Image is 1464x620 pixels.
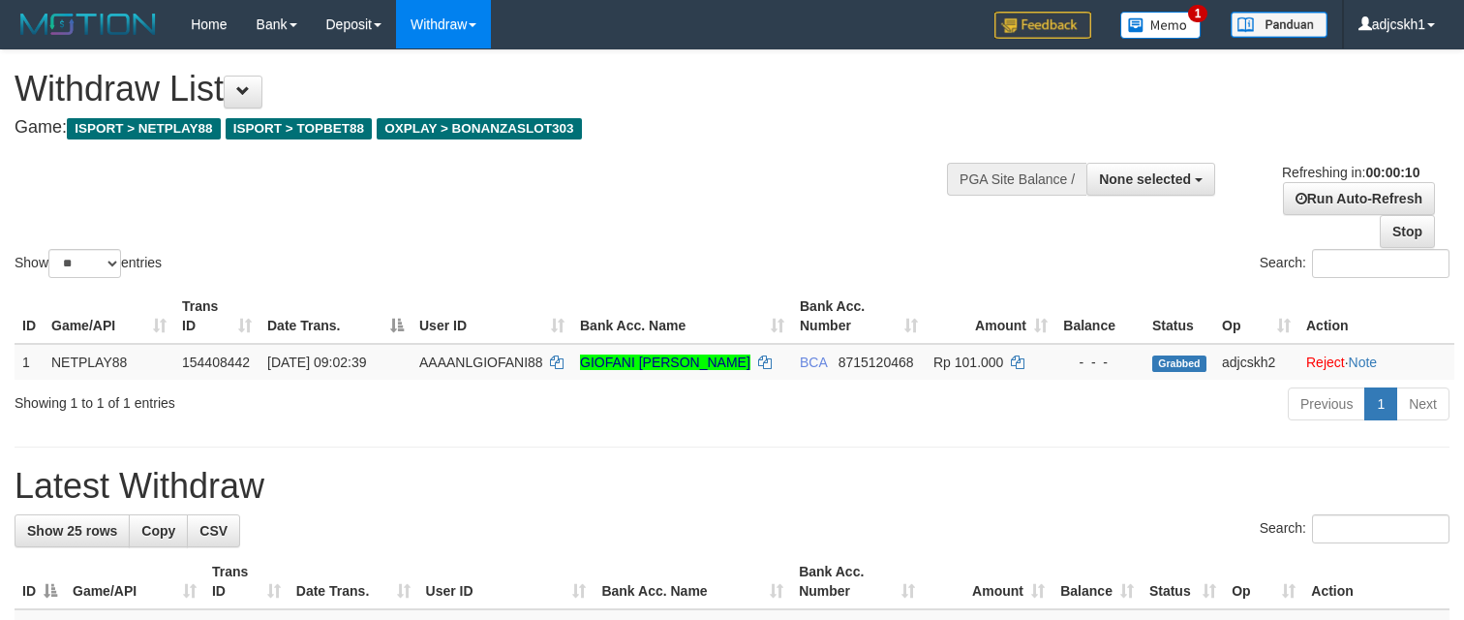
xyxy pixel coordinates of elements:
th: ID: activate to sort column descending [15,554,65,609]
th: ID [15,289,44,344]
a: Show 25 rows [15,514,130,547]
span: Rp 101.000 [933,355,1003,370]
span: OXPLAY > BONANZASLOT303 [377,118,582,139]
span: Copy [141,523,175,539]
td: adjcskh2 [1214,344,1298,380]
span: ISPORT > TOPBET88 [226,118,372,139]
span: CSV [199,523,228,539]
div: - - - [1063,353,1137,372]
th: Action [1298,289,1454,344]
th: Bank Acc. Name: activate to sort column ascending [594,554,791,609]
button: None selected [1086,163,1215,196]
th: User ID: activate to sort column ascending [412,289,572,344]
span: [DATE] 09:02:39 [267,355,366,370]
td: NETPLAY88 [44,344,174,380]
th: Balance [1055,289,1144,344]
th: Trans ID: activate to sort column ascending [204,554,289,609]
img: Button%20Memo.svg [1120,12,1202,39]
input: Search: [1312,514,1449,543]
span: 1 [1188,5,1208,22]
div: Showing 1 to 1 of 1 entries [15,386,595,413]
span: Show 25 rows [27,523,117,539]
h1: Latest Withdraw [15,467,1449,506]
th: Date Trans.: activate to sort column ascending [289,554,418,609]
a: GIOFANI [PERSON_NAME] [580,355,750,370]
a: Previous [1288,387,1365,420]
th: Status [1144,289,1214,344]
a: 1 [1364,387,1397,420]
strong: 00:00:10 [1365,165,1419,180]
span: None selected [1099,171,1191,187]
th: User ID: activate to sort column ascending [418,554,595,609]
a: CSV [187,514,240,547]
th: Status: activate to sort column ascending [1142,554,1224,609]
th: Game/API: activate to sort column ascending [65,554,204,609]
a: Next [1396,387,1449,420]
td: 1 [15,344,44,380]
input: Search: [1312,249,1449,278]
label: Show entries [15,249,162,278]
th: Op: activate to sort column ascending [1224,554,1303,609]
td: · [1298,344,1454,380]
span: AAAANLGIOFANI88 [419,355,543,370]
span: 154408442 [182,355,250,370]
a: Note [1349,355,1378,370]
span: BCA [800,355,827,370]
th: Amount: activate to sort column ascending [923,554,1052,609]
th: Balance: activate to sort column ascending [1052,554,1142,609]
th: Trans ID: activate to sort column ascending [174,289,259,344]
label: Search: [1260,249,1449,278]
th: Amount: activate to sort column ascending [926,289,1055,344]
img: panduan.png [1231,12,1327,38]
th: Date Trans.: activate to sort column descending [259,289,412,344]
label: Search: [1260,514,1449,543]
img: Feedback.jpg [994,12,1091,39]
th: Bank Acc. Number: activate to sort column ascending [792,289,926,344]
a: Reject [1306,355,1345,370]
h4: Game: [15,118,957,138]
span: Grabbed [1152,356,1206,372]
a: Copy [129,514,188,547]
span: Copy 8715120468 to clipboard [839,355,914,370]
th: Bank Acc. Name: activate to sort column ascending [572,289,792,344]
select: Showentries [48,249,121,278]
div: PGA Site Balance / [947,163,1086,196]
th: Game/API: activate to sort column ascending [44,289,174,344]
a: Stop [1380,215,1435,248]
th: Action [1303,554,1449,609]
img: MOTION_logo.png [15,10,162,39]
span: Refreshing in: [1282,165,1419,180]
h1: Withdraw List [15,70,957,108]
a: Run Auto-Refresh [1283,182,1435,215]
th: Op: activate to sort column ascending [1214,289,1298,344]
th: Bank Acc. Number: activate to sort column ascending [791,554,923,609]
span: ISPORT > NETPLAY88 [67,118,221,139]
